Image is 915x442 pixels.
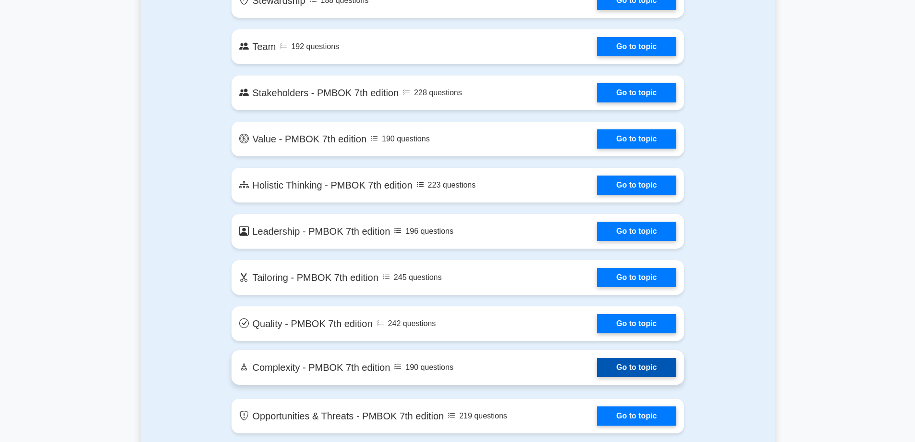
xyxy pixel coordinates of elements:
[597,176,676,195] a: Go to topic
[597,314,676,333] a: Go to topic
[597,406,676,426] a: Go to topic
[597,268,676,287] a: Go to topic
[597,37,676,56] a: Go to topic
[597,358,676,377] a: Go to topic
[597,222,676,241] a: Go to topic
[597,83,676,102] a: Go to topic
[597,129,676,149] a: Go to topic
